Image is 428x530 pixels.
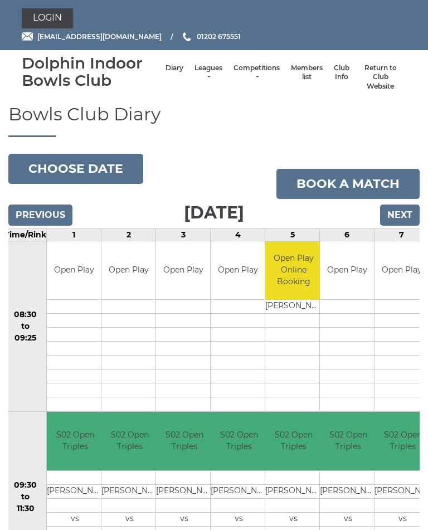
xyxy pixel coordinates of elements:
[156,484,212,498] td: [PERSON_NAME]
[181,31,241,42] a: Phone us 01202 675551
[101,228,156,241] td: 2
[22,31,162,42] a: Email [EMAIL_ADDRESS][DOMAIN_NAME]
[47,512,103,526] td: vs
[334,64,349,82] a: Club Info
[320,512,376,526] td: vs
[211,484,267,498] td: [PERSON_NAME]
[211,228,265,241] td: 4
[22,32,33,41] img: Email
[101,412,158,470] td: S02 Open Triples
[8,205,72,226] input: Previous
[234,64,280,82] a: Competitions
[265,484,322,498] td: [PERSON_NAME]
[4,228,47,241] td: Time/Rink
[320,484,376,498] td: [PERSON_NAME]
[276,169,420,199] a: Book a match
[4,241,47,412] td: 08:30 to 09:25
[320,412,376,470] td: S02 Open Triples
[211,412,267,470] td: S02 Open Triples
[47,241,101,300] td: Open Play
[47,412,103,470] td: S02 Open Triples
[265,412,322,470] td: S02 Open Triples
[166,64,183,73] a: Diary
[47,484,103,498] td: [PERSON_NAME]
[156,412,212,470] td: S02 Open Triples
[265,228,320,241] td: 5
[8,154,143,184] button: Choose date
[101,241,155,300] td: Open Play
[265,512,322,526] td: vs
[211,512,267,526] td: vs
[22,8,73,28] a: Login
[8,104,420,137] h1: Bowls Club Diary
[197,32,241,41] span: 01202 675551
[194,64,222,82] a: Leagues
[156,228,211,241] td: 3
[22,55,160,89] div: Dolphin Indoor Bowls Club
[320,241,374,300] td: Open Play
[47,228,101,241] td: 1
[361,64,401,91] a: Return to Club Website
[156,241,210,300] td: Open Play
[101,512,158,526] td: vs
[380,205,420,226] input: Next
[320,228,374,241] td: 6
[265,300,322,314] td: [PERSON_NAME]
[265,241,322,300] td: Open Play Online Booking
[156,512,212,526] td: vs
[183,32,191,41] img: Phone us
[101,484,158,498] td: [PERSON_NAME]
[211,241,265,300] td: Open Play
[291,64,323,82] a: Members list
[37,32,162,41] span: [EMAIL_ADDRESS][DOMAIN_NAME]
